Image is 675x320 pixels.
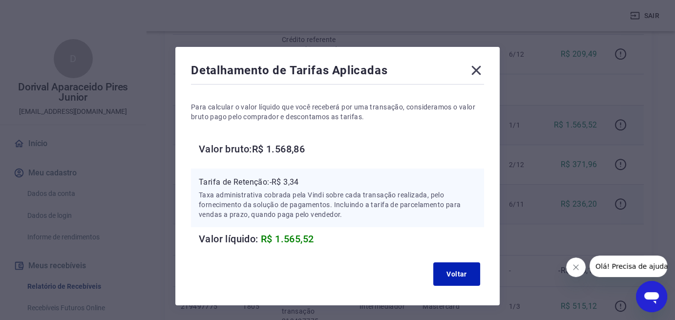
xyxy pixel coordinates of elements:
[590,256,667,277] iframe: Mensagem da empresa
[191,102,484,122] p: Para calcular o valor líquido que você receberá por uma transação, consideramos o valor bruto pag...
[199,176,476,188] p: Tarifa de Retenção: -R$ 3,34
[566,257,586,277] iframe: Fechar mensagem
[199,190,476,219] p: Taxa administrativa cobrada pela Vindi sobre cada transação realizada, pelo fornecimento da soluç...
[199,141,484,157] h6: Valor bruto: R$ 1.568,86
[6,7,82,15] span: Olá! Precisa de ajuda?
[261,233,314,245] span: R$ 1.565,52
[636,281,667,312] iframe: Botão para abrir a janela de mensagens
[433,262,480,286] button: Voltar
[199,231,484,247] h6: Valor líquido:
[191,63,484,82] div: Detalhamento de Tarifas Aplicadas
